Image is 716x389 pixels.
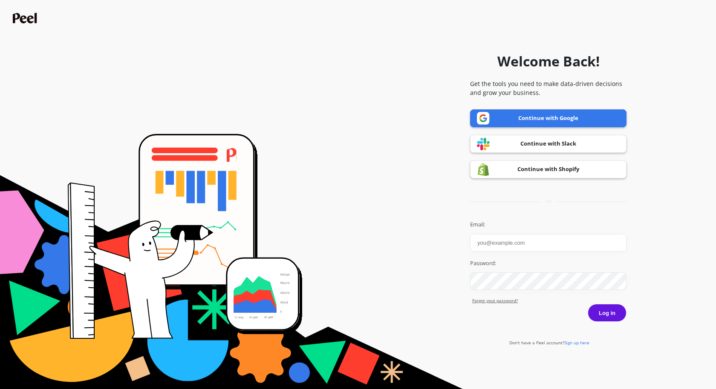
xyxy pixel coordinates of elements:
[470,160,626,178] a: Continue with Shopify
[13,13,39,23] img: Peel
[470,79,626,97] p: Get the tools you need to make data-driven decisions and grow your business.
[470,135,626,153] a: Continue with Slack
[564,340,589,346] span: Sign up here
[470,234,626,252] input: you@example.com
[470,220,626,229] label: Email:
[470,109,626,127] a: Continue with Google
[470,198,626,205] div: or
[477,137,490,151] img: Slack logo
[497,51,600,72] h1: Welcome Back!
[477,163,490,176] img: Shopify logo
[588,304,626,322] button: Log in
[472,297,626,304] a: Forgot yout password?
[509,340,589,346] a: Don't have a Peel account?Sign up here
[470,259,626,268] label: Password:
[477,112,490,125] img: Google logo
